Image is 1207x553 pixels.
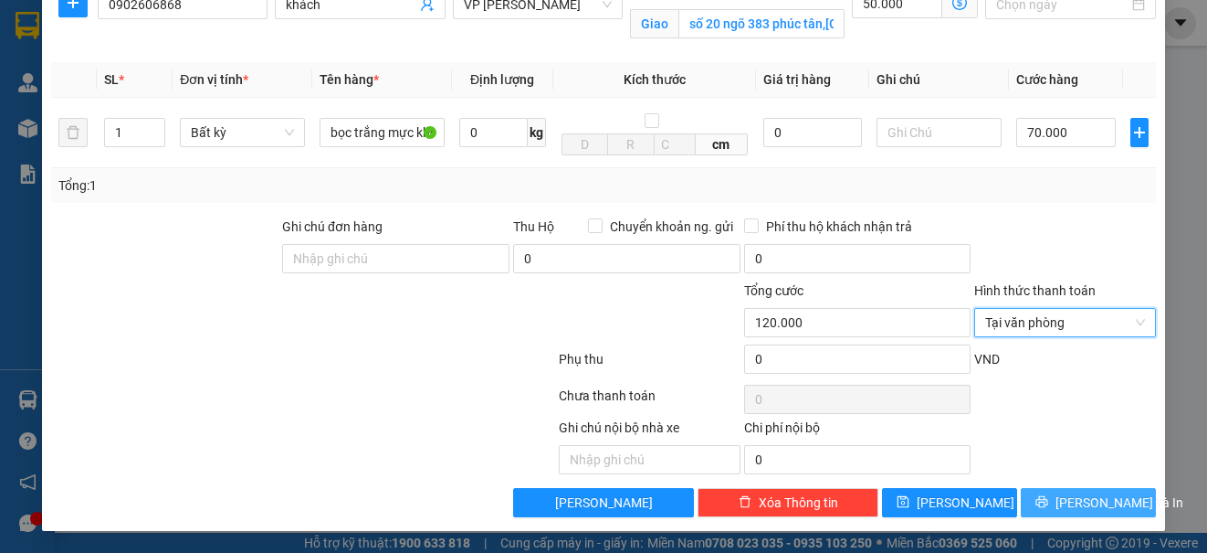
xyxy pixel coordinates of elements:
span: Xóa Thông tin [759,493,838,513]
span: save [897,495,909,510]
th: Ghi chú [869,62,1009,98]
span: Thu Hộ [513,219,554,234]
button: save[PERSON_NAME] [882,488,1017,517]
button: printer[PERSON_NAME] và In [1021,488,1156,517]
span: Bất kỳ [191,119,294,146]
div: Ghi chú nội bộ nhà xe [559,418,740,445]
label: Ghi chú đơn hàng [282,219,383,234]
button: plus [1130,118,1149,147]
input: Ghi chú đơn hàng [282,244,509,273]
button: delete [58,118,88,147]
span: Giao [630,9,678,38]
span: Đơn vị tính [180,72,248,87]
span: kg [528,118,546,147]
span: Chuyển khoản ng. gửi [603,217,740,237]
span: delete [739,495,751,510]
input: C [654,133,696,155]
input: VD: Bàn, Ghế [320,118,445,147]
input: 0 [763,118,863,147]
span: [PERSON_NAME] [917,493,1014,513]
span: [PERSON_NAME] [555,493,653,513]
span: Tên hàng [320,72,379,87]
span: Giá trị hàng [763,72,831,87]
span: printer [1035,495,1048,510]
label: Hình thức thanh toán [974,283,1096,298]
span: plus [1131,125,1148,140]
span: cm [696,133,748,155]
span: Cước hàng [1016,72,1078,87]
span: Tổng cước [744,283,803,298]
span: Định lượng [470,72,534,87]
span: Phí thu hộ khách nhận trả [759,217,919,237]
span: Tại văn phòng [985,309,1144,336]
span: Kích thước [624,72,686,87]
button: deleteXóa Thông tin [698,488,878,517]
div: Tổng: 1 [58,175,467,196]
input: R [607,133,655,155]
div: Chi phí nội bộ [744,418,971,445]
input: Nhập ghi chú [559,445,740,474]
span: VND [974,352,1000,367]
input: D [562,133,609,155]
div: Phụ thu [557,349,741,381]
span: SL [104,72,119,87]
input: Giao tận nơi [678,9,845,38]
div: Chưa thanh toán [557,386,741,418]
input: Ghi Chú [876,118,1002,147]
span: [PERSON_NAME] và In [1055,493,1183,513]
button: [PERSON_NAME] [513,488,694,517]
